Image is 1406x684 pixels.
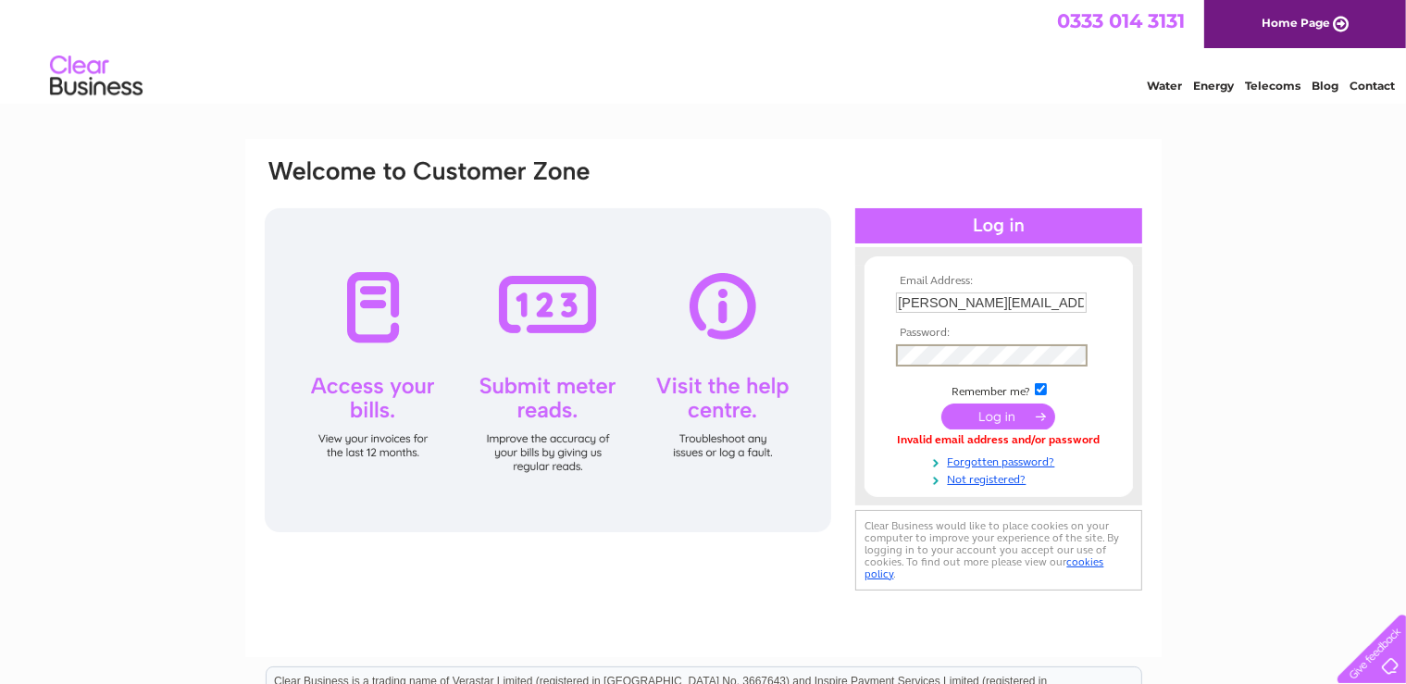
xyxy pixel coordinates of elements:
[896,452,1106,469] a: Forgotten password?
[865,555,1104,580] a: cookies policy
[1057,9,1185,32] a: 0333 014 3131
[49,48,143,105] img: logo.png
[1350,79,1395,93] a: Contact
[267,10,1141,90] div: Clear Business is a trading name of Verastar Limited (registered in [GEOGRAPHIC_DATA] No. 3667643...
[896,434,1101,447] div: Invalid email address and/or password
[896,469,1106,487] a: Not registered?
[891,275,1106,288] th: Email Address:
[1193,79,1234,93] a: Energy
[855,510,1142,591] div: Clear Business would like to place cookies on your computer to improve your experience of the sit...
[941,404,1055,429] input: Submit
[891,380,1106,399] td: Remember me?
[891,327,1106,340] th: Password:
[1312,79,1338,93] a: Blog
[1147,79,1182,93] a: Water
[1245,79,1300,93] a: Telecoms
